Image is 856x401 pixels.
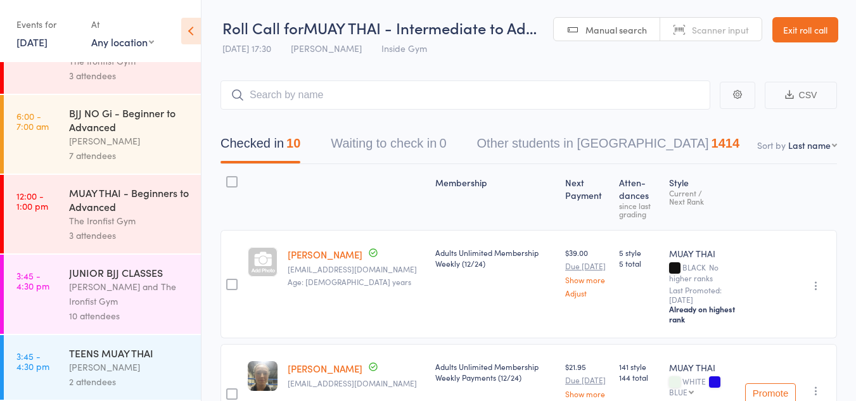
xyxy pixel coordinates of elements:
div: WHITE [669,377,735,396]
span: 5 style [619,247,659,258]
div: JUNIOR BJJ CLASSES [69,265,190,279]
button: Waiting to check in0 [331,130,446,163]
span: Age: [DEMOGRAPHIC_DATA] years [288,276,411,287]
div: BLACK [669,263,735,282]
div: Style [664,170,740,224]
div: 2 attendees [69,374,190,389]
div: MUAY THAI - Beginners to Advanced [69,186,190,213]
small: brooke.cooper123@gmail.com [288,379,425,388]
span: [DATE] 17:30 [222,42,271,54]
a: [PERSON_NAME] [288,362,362,375]
div: BJJ NO Gi - Beginner to Advanced [69,106,190,134]
div: Adults Unlimited Membership Weekly (12/24) [435,247,555,269]
small: Last Promoted: [DATE] [669,286,735,304]
div: [PERSON_NAME] [69,360,190,374]
button: Checked in10 [220,130,300,163]
a: Show more [565,390,608,398]
span: 144 total [619,372,659,383]
div: Adults Unlimited Membership Weekly Payments (12/24) [435,361,555,383]
div: The Ironfist Gym [69,213,190,228]
div: $21.95 [565,361,608,398]
a: [DATE] [16,35,48,49]
div: Any location [91,35,154,49]
small: shaniachristensen1029@gmail.com [288,265,425,274]
div: Already on highest rank [669,304,735,324]
small: Due [DATE] [565,262,608,271]
div: 1414 [712,136,740,150]
div: 10 [286,136,300,150]
time: 12:00 - 1:00 pm [16,191,48,211]
a: Adjust [565,289,608,297]
div: MUAY THAI [669,361,735,374]
time: 6:00 - 7:00 am [16,111,49,131]
a: 6:00 -7:00 amBJJ NO Gi - Beginner to Advanced[PERSON_NAME]7 attendees [4,95,201,174]
span: [PERSON_NAME] [291,42,362,54]
span: Inside Gym [381,42,427,54]
time: 3:45 - 4:30 pm [16,351,49,371]
img: image1685355718.png [248,361,278,391]
span: Roll Call for [222,17,303,38]
div: 0 [439,136,446,150]
a: Exit roll call [772,17,838,42]
div: TEENS MUAY THAI [69,346,190,360]
time: 3:45 - 4:30 pm [16,271,49,291]
small: Due [DATE] [565,376,608,385]
button: Other students in [GEOGRAPHIC_DATA]1414 [477,130,740,163]
span: Scanner input [692,23,749,36]
span: No higher ranks [669,262,719,283]
a: [PERSON_NAME] [288,248,362,261]
div: MUAY THAI [669,247,735,260]
div: Next Payment [560,170,613,224]
div: since last grading [619,201,659,218]
div: BLUE [669,388,687,396]
div: Events for [16,14,79,35]
a: 12:00 -1:00 pmMUAY THAI - Beginners to AdvancedThe Ironfist Gym3 attendees [4,175,201,253]
div: [PERSON_NAME] and The Ironfist Gym [69,279,190,309]
div: 10 attendees [69,309,190,323]
label: Sort by [757,139,786,151]
div: 3 attendees [69,228,190,243]
div: $39.00 [565,247,608,297]
button: CSV [765,82,837,109]
div: Membership [430,170,560,224]
div: Current / Next Rank [669,189,735,205]
input: Search by name [220,80,710,110]
span: MUAY THAI - Intermediate to Ad… [303,17,537,38]
div: 7 attendees [69,148,190,163]
a: 3:45 -4:30 pmJUNIOR BJJ CLASSES[PERSON_NAME] and The Ironfist Gym10 attendees [4,255,201,334]
div: Last name [788,139,831,151]
div: 3 attendees [69,68,190,83]
span: 141 style [619,361,659,372]
a: 3:45 -4:30 pmTEENS MUAY THAI[PERSON_NAME]2 attendees [4,335,201,400]
div: Atten­dances [614,170,664,224]
div: At [91,14,154,35]
a: Show more [565,276,608,284]
div: [PERSON_NAME] [69,134,190,148]
span: Manual search [585,23,647,36]
span: 5 total [619,258,659,269]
